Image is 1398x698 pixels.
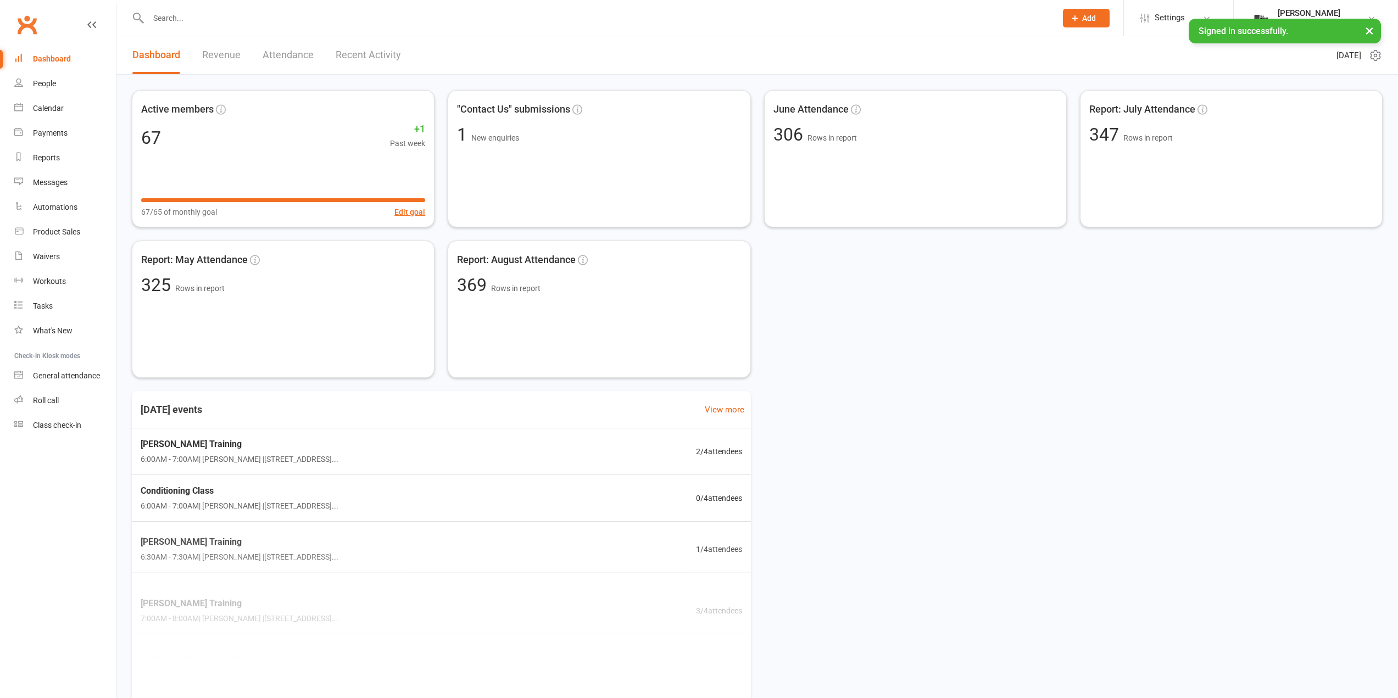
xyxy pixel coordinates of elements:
[14,269,116,294] a: Workouts
[14,220,116,244] a: Product Sales
[696,445,742,457] span: 2 / 4 attendees
[14,121,116,146] a: Payments
[145,10,1049,26] input: Search...
[13,11,41,38] a: Clubworx
[141,500,338,512] span: 6:00AM - 7:00AM | [PERSON_NAME] | [STREET_ADDRESS]...
[141,651,338,665] span: Complimentary Consultation
[14,96,116,121] a: Calendar
[1336,49,1361,62] span: [DATE]
[336,36,401,74] a: Recent Activity
[141,275,175,295] span: 325
[141,596,338,611] span: [PERSON_NAME] Training
[14,47,116,71] a: Dashboard
[773,124,807,145] span: 306
[457,252,576,268] span: Report: August Attendance
[773,102,849,118] span: June Attendance
[132,400,211,420] h3: [DATE] events
[696,604,742,616] span: 3 / 4 attendees
[33,252,60,261] div: Waivers
[14,413,116,438] a: Class kiosk mode
[14,364,116,388] a: General attendance kiosk mode
[1360,19,1379,42] button: ×
[14,294,116,319] a: Tasks
[457,275,491,295] span: 369
[1123,133,1173,142] span: Rows in report
[141,206,217,218] span: 67/65 of monthly goal
[1155,5,1185,30] span: Settings
[390,137,425,149] span: Past week
[141,612,338,624] span: 7:00AM - 8:00AM | [PERSON_NAME] | [STREET_ADDRESS]...
[33,227,80,236] div: Product Sales
[1089,102,1195,118] span: Report: July Attendance
[1199,26,1288,36] span: Signed in successfully.
[33,153,60,162] div: Reports
[141,437,338,451] span: [PERSON_NAME] Training
[1250,7,1272,29] img: thumb_image1749576563.png
[696,492,742,504] span: 0 / 4 attendees
[141,102,214,118] span: Active members
[14,388,116,413] a: Roll call
[263,36,314,74] a: Attendance
[33,203,77,211] div: Automations
[132,36,180,74] a: Dashboard
[33,301,53,310] div: Tasks
[14,71,116,96] a: People
[1278,8,1340,18] div: [PERSON_NAME]
[33,277,66,286] div: Workouts
[141,551,338,563] span: 6:30AM - 7:30AM | [PERSON_NAME] | [STREET_ADDRESS]...
[33,371,100,380] div: General attendance
[457,124,471,145] span: 1
[390,121,425,137] span: +1
[14,319,116,343] a: What's New
[14,244,116,269] a: Waivers
[33,54,71,63] div: Dashboard
[33,421,81,429] div: Class check-in
[14,170,116,195] a: Messages
[141,484,338,498] span: Conditioning Class
[33,79,56,88] div: People
[1089,124,1123,145] span: 347
[705,403,744,416] a: View more
[696,659,742,671] span: 0 / 1 attendees
[33,326,73,335] div: What's New
[457,102,570,118] span: "Contact Us" submissions
[141,129,161,147] div: 67
[141,453,338,465] span: 6:00AM - 7:00AM | [PERSON_NAME] | [STREET_ADDRESS]...
[202,36,241,74] a: Revenue
[394,206,425,218] button: Edit goal
[33,104,64,113] div: Calendar
[1063,9,1110,27] button: Add
[14,146,116,170] a: Reports
[33,129,68,137] div: Payments
[1278,18,1340,28] div: The Weight Rm
[141,667,338,679] span: 8:30AM - 9:30AM | [PERSON_NAME] | [STREET_ADDRESS]...
[696,543,742,555] span: 1 / 4 attendees
[33,178,68,187] div: Messages
[141,252,248,268] span: Report: May Attendance
[1082,14,1096,23] span: Add
[471,133,519,142] span: New enquiries
[491,284,541,293] span: Rows in report
[175,284,225,293] span: Rows in report
[33,396,59,405] div: Roll call
[141,534,338,549] span: [PERSON_NAME] Training
[14,195,116,220] a: Automations
[807,133,857,142] span: Rows in report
